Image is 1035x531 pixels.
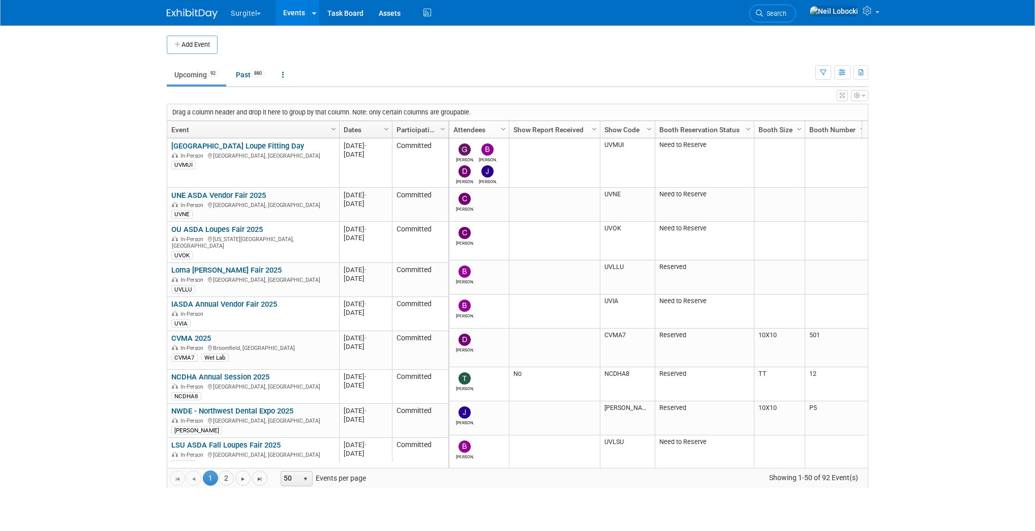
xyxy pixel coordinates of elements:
[172,311,178,316] img: In-Person Event
[171,225,263,234] a: OU ASDA Loupes Fair 2025
[479,156,497,162] div: Brent Nowacki
[459,227,471,239] img: Chris Reidy
[268,470,376,486] span: Events per page
[456,385,474,391] div: Tim Faircloth
[754,329,805,367] td: 10X10
[795,125,803,133] span: Column Settings
[600,294,655,329] td: UVIA
[171,285,195,293] div: UVLLU
[600,222,655,260] td: UVOK
[456,346,474,352] div: Daniel Green
[498,121,509,136] a: Column Settings
[364,191,367,199] span: -
[382,125,390,133] span: Column Settings
[456,312,474,318] div: Brent Nowacki
[509,367,600,401] td: No
[167,104,868,121] div: Drag a column header and drop it here to group by that column. Note: only certain columns are gro...
[344,233,387,242] div: [DATE]
[459,193,471,205] img: Casey Guerriero
[805,401,868,435] td: P5
[180,311,206,317] span: In-Person
[659,121,747,138] a: Booth Reservation Status
[301,475,310,483] span: select
[655,222,754,260] td: Need to Reserve
[456,178,474,184] div: Daniel Green
[172,383,178,389] img: In-Person Event
[364,142,367,150] span: -
[459,165,471,178] img: Daniel Green
[171,275,334,284] div: [GEOGRAPHIC_DATA], [GEOGRAPHIC_DATA]
[600,260,655,294] td: UVLLU
[167,65,226,84] a: Upcoming92
[459,143,471,156] img: Gregg Szymanski
[600,401,655,435] td: [PERSON_NAME]
[364,373,367,380] span: -
[180,236,206,243] span: In-Person
[171,265,282,275] a: Loma [PERSON_NAME] Fair 2025
[171,440,281,450] a: LSU ASDA Fall Loupes Fair 2025
[459,406,471,419] img: Jake Fehr
[172,277,178,282] img: In-Person Event
[809,121,862,138] a: Booth Number
[180,452,206,458] span: In-Person
[344,225,387,233] div: [DATE]
[364,334,367,342] span: -
[655,367,754,401] td: Reserved
[600,367,655,401] td: NCDHA8
[655,329,754,367] td: Reserved
[171,343,334,352] div: Broomfield, [GEOGRAPHIC_DATA]
[459,440,471,453] img: Brandon Medling
[171,121,332,138] a: Event
[439,125,447,133] span: Column Settings
[513,121,593,138] a: Show Report Received
[589,121,600,136] a: Column Settings
[344,121,385,138] a: Dates
[201,353,229,362] div: Wet Lab
[392,297,448,331] td: Committed
[481,165,494,178] img: Jason Mayosky
[186,470,201,486] a: Go to the previous page
[171,151,334,160] div: [GEOGRAPHIC_DATA], [GEOGRAPHIC_DATA]
[180,418,206,424] span: In-Person
[203,470,218,486] span: 1
[167,36,218,54] button: Add Event
[392,263,448,297] td: Committed
[344,381,387,390] div: [DATE]
[171,372,269,381] a: NCDHA Annual Session 2025
[219,470,234,486] a: 2
[364,300,367,308] span: -
[190,475,198,483] span: Go to the previous page
[171,191,266,200] a: UNE ASDA Vendor Fair 2025
[364,225,367,233] span: -
[344,308,387,317] div: [DATE]
[170,470,185,486] a: Go to the first page
[228,65,272,84] a: Past880
[760,470,868,485] span: Showing 1-50 of 92 Event(s)
[252,470,267,486] a: Go to the last page
[655,188,754,222] td: Need to Reserve
[256,475,264,483] span: Go to the last page
[456,156,474,162] div: Gregg Szymanski
[590,125,598,133] span: Column Settings
[456,205,474,212] div: Casey Guerriero
[344,440,387,449] div: [DATE]
[364,266,367,274] span: -
[456,453,474,459] div: Brandon Medling
[173,475,181,483] span: Go to the first page
[655,260,754,294] td: Reserved
[344,274,387,283] div: [DATE]
[171,141,304,151] a: [GEOGRAPHIC_DATA] Loupe Fitting Day
[180,277,206,283] span: In-Person
[655,435,754,469] td: Need to Reserve
[763,10,786,17] span: Search
[207,70,219,77] span: 92
[344,141,387,150] div: [DATE]
[344,300,387,308] div: [DATE]
[171,319,191,328] div: UVIA
[171,392,201,400] div: NCDHA8
[744,125,752,133] span: Column Settings
[172,202,178,207] img: In-Person Event
[392,138,448,188] td: Committed
[453,121,502,138] a: Attendees
[171,161,196,169] div: UVMUI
